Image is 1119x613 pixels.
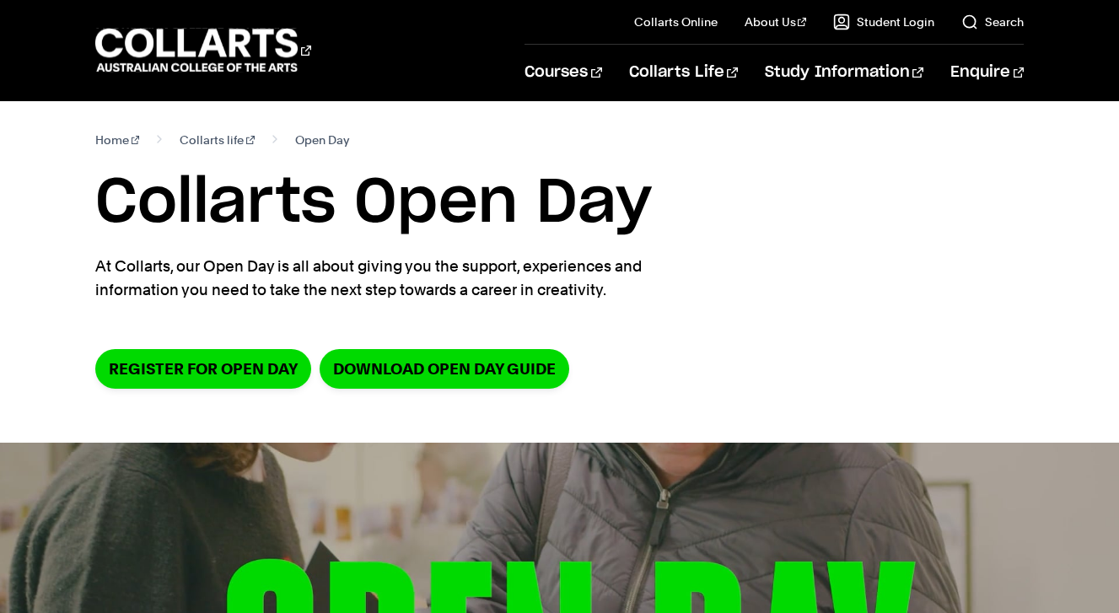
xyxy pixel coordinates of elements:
[95,165,1024,241] h1: Collarts Open Day
[180,128,255,152] a: Collarts life
[95,128,140,152] a: Home
[95,26,311,74] div: Go to homepage
[765,45,923,100] a: Study Information
[95,255,711,302] p: At Collarts, our Open Day is all about giving you the support, experiences and information you ne...
[745,13,807,30] a: About Us
[629,45,738,100] a: Collarts Life
[950,45,1024,100] a: Enquire
[95,349,311,389] a: Register for Open Day
[295,128,349,152] span: Open Day
[961,13,1024,30] a: Search
[634,13,718,30] a: Collarts Online
[525,45,601,100] a: Courses
[833,13,934,30] a: Student Login
[320,349,569,389] a: DOWNLOAD OPEN DAY GUIDE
